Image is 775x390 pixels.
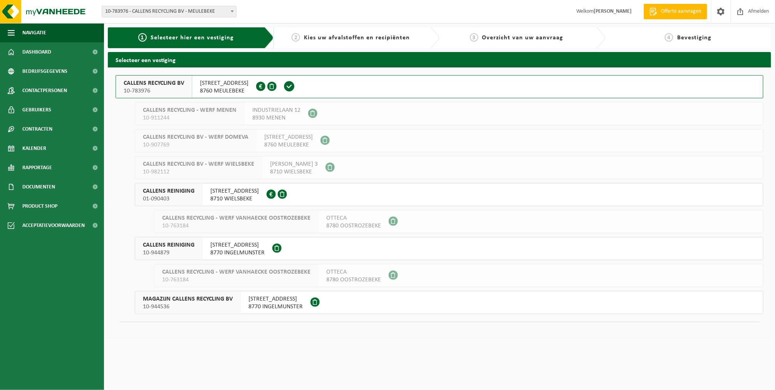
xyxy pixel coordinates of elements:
[210,187,259,195] span: [STREET_ADDRESS]
[22,100,51,119] span: Gebruikers
[162,214,310,222] span: CALLENS RECYCLING - WERF VANHAECKE OOSTROZEBEKE
[143,195,195,203] span: 01-090403
[264,133,313,141] span: [STREET_ADDRESS]
[143,295,233,303] span: MAGAZIJN CALLENS RECYCLING BV
[102,6,237,17] span: 10-783976 - CALLENS RECYCLING BV - MEULEBEKE
[326,268,381,276] span: OTTECA
[270,160,318,168] span: [PERSON_NAME] 3
[151,35,234,41] span: Selecteer hier een vestiging
[659,8,703,15] span: Offerte aanvragen
[22,62,67,81] span: Bedrijfsgegevens
[22,23,46,42] span: Navigatie
[304,35,410,41] span: Kies uw afvalstoffen en recipiënten
[22,42,51,62] span: Dashboard
[252,114,300,122] span: 8930 MENEN
[135,291,763,314] button: MAGAZIJN CALLENS RECYCLING BV 10-944536 [STREET_ADDRESS]8770 INGELMUNSTER
[22,197,57,216] span: Product Shop
[326,222,381,230] span: 8780 OOSTROZEBEKE
[248,303,303,311] span: 8770 INGELMUNSTER
[143,133,248,141] span: CALLENS RECYCLING BV - WERF DOMEVA
[143,241,195,249] span: CALLENS REINIGING
[116,75,763,98] button: CALLENS RECYCLING BV 10-783976 [STREET_ADDRESS]8760 MEULEBEKE
[326,276,381,284] span: 8780 OOSTROZEBEKE
[22,81,67,100] span: Contactpersonen
[143,114,237,122] span: 10-911244
[143,160,254,168] span: CALLENS RECYCLING BV - WERF WIELSBEKE
[124,87,184,95] span: 10-783976
[270,168,318,176] span: 8710 WIELSBEKE
[200,79,248,87] span: [STREET_ADDRESS]
[22,216,85,235] span: Acceptatievoorwaarden
[470,33,478,42] span: 3
[22,177,55,197] span: Documenten
[162,222,310,230] span: 10-763184
[22,119,52,139] span: Contracten
[143,106,237,114] span: CALLENS RECYCLING - WERF MENEN
[665,33,673,42] span: 4
[594,8,632,14] strong: [PERSON_NAME]
[143,303,233,311] span: 10-944536
[677,35,711,41] span: Bevestiging
[210,249,265,257] span: 8770 INGELMUNSTER
[482,35,564,41] span: Overzicht van uw aanvraag
[200,87,248,95] span: 8760 MEULEBEKE
[644,4,707,19] a: Offerte aanvragen
[135,237,763,260] button: CALLENS REINIGING 10-944879 [STREET_ADDRESS]8770 INGELMUNSTER
[162,276,310,284] span: 10-763184
[143,141,248,149] span: 10-907769
[143,187,195,195] span: CALLENS REINIGING
[326,214,381,222] span: OTTECA
[248,295,303,303] span: [STREET_ADDRESS]
[143,168,254,176] span: 10-982112
[210,195,259,203] span: 8710 WIELSBEKE
[102,6,236,17] span: 10-783976 - CALLENS RECYCLING BV - MEULEBEKE
[124,79,184,87] span: CALLENS RECYCLING BV
[210,241,265,249] span: [STREET_ADDRESS]
[138,33,147,42] span: 1
[162,268,310,276] span: CALLENS RECYCLING - WERF VANHAECKE OOSTROZEBEKE
[108,52,771,67] h2: Selecteer een vestiging
[143,249,195,257] span: 10-944879
[252,106,300,114] span: INDUSTRIELAAN 12
[22,158,52,177] span: Rapportage
[264,141,313,149] span: 8760 MEULEBEKE
[22,139,46,158] span: Kalender
[135,183,763,206] button: CALLENS REINIGING 01-090403 [STREET_ADDRESS]8710 WIELSBEKE
[292,33,300,42] span: 2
